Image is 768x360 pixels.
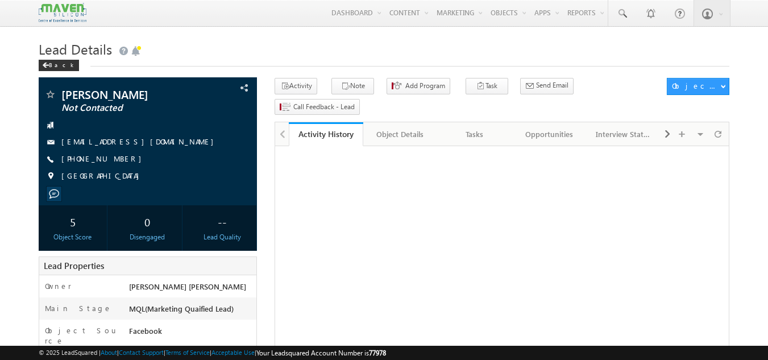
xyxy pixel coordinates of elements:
span: 77978 [369,349,386,357]
a: About [101,349,117,356]
div: 5 [41,211,105,232]
button: Add Program [387,78,450,94]
div: Object Score [41,232,105,242]
button: Activity [275,78,317,94]
div: MQL(Marketing Quaified Lead) [126,303,257,319]
a: Activity History [289,122,363,146]
span: Send Email [536,80,568,90]
div: -- [190,211,254,232]
div: Lead Quality [190,232,254,242]
div: Disengaged [116,232,179,242]
a: Tasks [438,122,512,146]
a: [EMAIL_ADDRESS][DOMAIN_NAME] [61,136,219,146]
button: Task [466,78,508,94]
button: Send Email [520,78,574,94]
div: Activity History [297,129,355,139]
a: Opportunities [512,122,587,146]
div: Tasks [447,127,502,141]
div: Object Details [372,127,427,141]
a: Terms of Service [165,349,210,356]
div: Facebook [126,325,257,341]
button: Object Actions [667,78,729,95]
a: Object Details [363,122,438,146]
a: Interview Status [587,122,661,146]
span: Your Leadsquared Account Number is [256,349,386,357]
a: Acceptable Use [211,349,255,356]
div: Object Actions [672,81,720,91]
button: Note [331,78,374,94]
span: Lead Properties [44,260,104,271]
span: Add Program [405,81,445,91]
span: Call Feedback - Lead [293,102,355,112]
img: Custom Logo [39,3,86,23]
span: [PERSON_NAME] [61,89,196,100]
span: Not Contacted [61,102,196,114]
a: Contact Support [119,349,164,356]
div: Opportunities [521,127,576,141]
div: Interview Status [596,127,651,141]
a: Back [39,59,85,69]
span: [PERSON_NAME] [PERSON_NAME] [129,282,246,291]
button: Call Feedback - Lead [275,99,360,115]
span: Lead Details [39,40,112,58]
div: Back [39,60,79,71]
label: Owner [45,281,72,291]
label: Object Source [45,325,118,346]
span: [GEOGRAPHIC_DATA] [61,171,145,182]
div: 0 [116,211,179,232]
span: © 2025 LeadSquared | | | | | [39,347,386,358]
span: [PHONE_NUMBER] [61,154,147,165]
label: Main Stage [45,303,112,313]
